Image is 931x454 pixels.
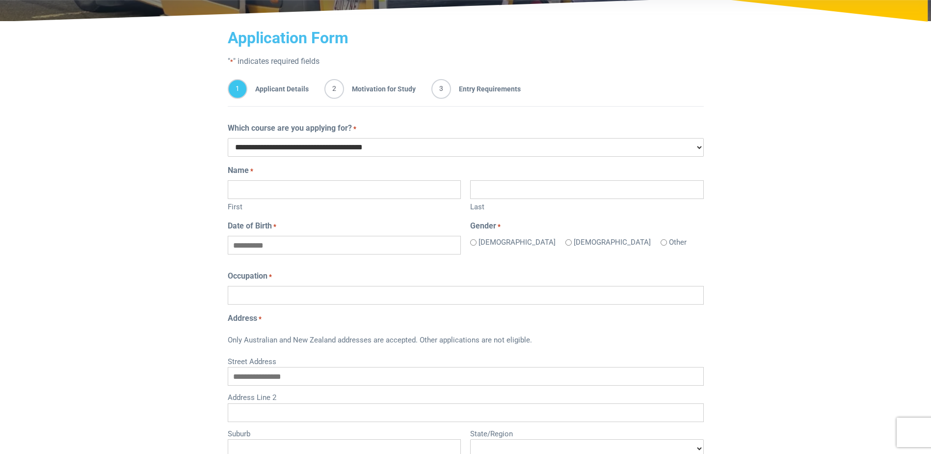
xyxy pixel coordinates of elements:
label: Which course are you applying for? [228,122,356,134]
div: Only Australian and New Zealand addresses are accepted. Other applications are not eligible. [228,328,704,354]
label: [DEMOGRAPHIC_DATA] [574,237,651,248]
h2: Application Form [228,28,704,47]
span: Motivation for Study [344,79,416,99]
legend: Name [228,165,704,176]
label: Last [470,199,703,213]
span: 1 [228,79,247,99]
label: Street Address [228,354,704,368]
span: Applicant Details [247,79,309,99]
label: State/Region [470,426,703,440]
legend: Address [228,312,704,324]
label: First [228,199,461,213]
label: Date of Birth [228,220,276,232]
label: [DEMOGRAPHIC_DATA] [479,237,556,248]
label: Suburb [228,426,461,440]
span: 3 [431,79,451,99]
label: Occupation [228,270,272,282]
label: Other [669,237,687,248]
p: " " indicates required fields [228,56,704,67]
label: Address Line 2 [228,390,704,403]
span: 2 [324,79,344,99]
legend: Gender [470,220,703,232]
span: Entry Requirements [451,79,521,99]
